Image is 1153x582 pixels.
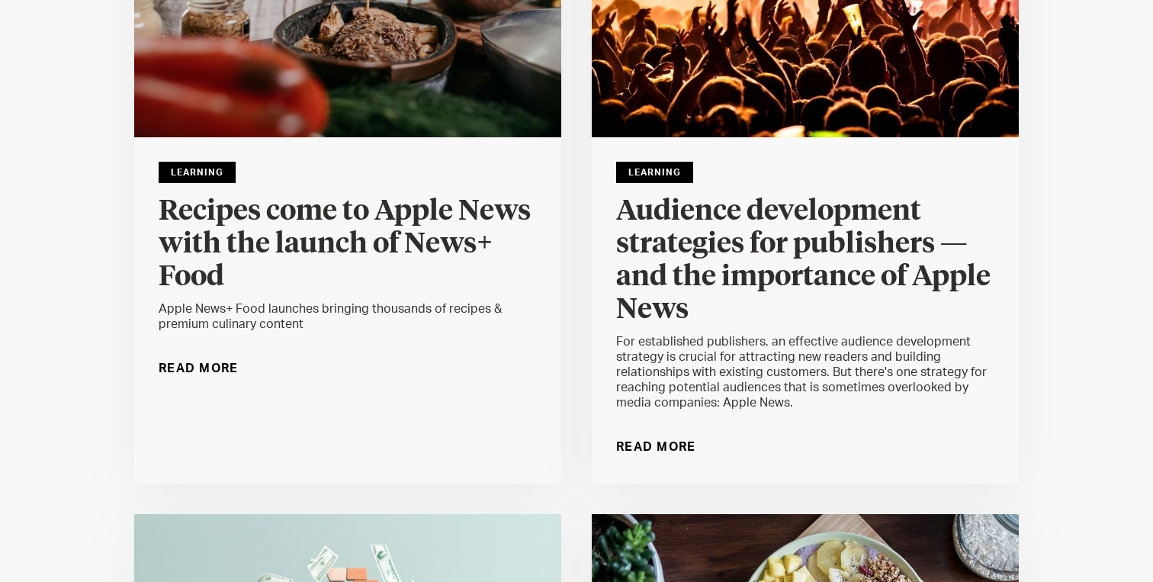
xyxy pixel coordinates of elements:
[616,162,693,183] div: Learning
[616,195,994,326] h4: Audience development strategies for publishers — and the importance of Apple News
[159,162,236,183] div: Learning
[159,301,537,332] div: Apple News+ Food launches bringing thousands of recipes & premium culinary content
[616,435,696,459] a: Read More
[616,195,994,334] a: Audience development strategies for publishers — and the importance of Apple News
[159,356,239,381] a: Read More
[616,334,994,410] div: For established publishers, an effective audience development strategy is crucial for attracting ...
[159,195,537,294] h4: Recipes come to Apple News with the launch of News+ Food
[159,195,537,301] a: Recipes come to Apple News with the launch of News+ Food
